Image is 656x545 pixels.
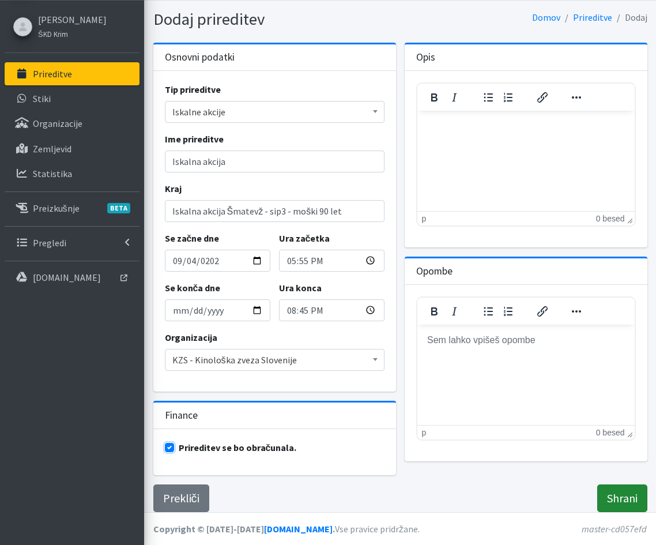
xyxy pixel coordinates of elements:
[153,9,396,29] h1: Dodaj prireditev
[416,51,435,63] h3: Opis
[597,484,647,512] input: Shrani
[416,265,453,277] h3: Opombe
[264,523,333,535] a: [DOMAIN_NAME]
[165,349,384,371] span: KZS - Kinološka zveza Slovenije
[5,266,140,289] a: [DOMAIN_NAME]
[478,303,498,320] button: Označen seznam
[153,484,209,512] a: Prekliči
[165,330,217,344] label: Organizacija
[499,303,518,320] button: Oštevilčen seznam
[5,137,140,160] a: Zemljevid
[444,89,464,106] button: Poševno
[5,197,140,220] a: PreizkušnjeBETA
[172,352,377,368] span: KZS - Kinološka zveza Slovenije
[165,231,220,245] label: Se začne dne
[5,112,140,135] a: Organizacije
[179,441,297,454] label: Prireditev se bo obračunala.
[5,231,140,254] a: Pregledi
[627,213,633,224] div: Press the Up and Down arrow keys to resize the editor.
[165,82,221,96] label: Tip prireditve
[5,87,140,110] a: Stiki
[499,89,518,106] button: Oštevilčen seznam
[165,281,221,295] label: Se konča dne
[279,231,330,245] label: Ura začetka
[424,89,444,106] button: Krepko
[165,182,182,196] label: Kraj
[422,214,427,223] div: p
[532,12,560,23] a: Domov
[33,237,66,249] p: Pregledi
[582,523,647,535] em: master-cd057efd
[144,512,656,545] footer: Vse pravice pridržane.
[612,9,647,26] li: Dodaj
[596,428,625,437] button: 0 besed
[165,200,384,222] input: Kraj
[422,428,427,437] div: p
[533,89,552,106] button: Vstavi/uredi povezavo
[38,13,107,27] a: [PERSON_NAME]
[627,427,633,438] div: Press the Up and Down arrow keys to resize the editor.
[33,272,101,283] p: [DOMAIN_NAME]
[417,111,635,211] iframe: Rich Text Area
[33,202,80,214] p: Preizkušnje
[444,303,464,320] button: Poševno
[567,303,586,320] button: Reveal or hide additional toolbar items
[153,523,335,535] strong: Copyright © [DATE]-[DATE] .
[596,214,625,223] button: 0 besed
[33,168,72,179] p: Statistika
[533,303,552,320] button: Vstavi/uredi povezavo
[172,104,377,120] span: Iskalne akcije
[478,89,498,106] button: Označen seznam
[5,62,140,85] a: Prireditve
[417,325,635,425] iframe: Rich Text Area
[38,29,68,39] small: ŠKD Krim
[567,89,586,106] button: Reveal or hide additional toolbar items
[165,409,198,422] h3: Finance
[165,101,384,123] span: Iskalne akcije
[279,281,322,295] label: Ura konca
[33,118,82,129] p: Organizacije
[424,303,444,320] button: Krepko
[38,27,107,40] a: ŠKD Krim
[165,51,235,63] h3: Osnovni podatki
[33,143,71,155] p: Zemljevid
[107,203,130,213] span: BETA
[33,68,72,80] p: Prireditve
[573,12,612,23] a: Prireditve
[165,132,224,146] label: Ime prireditve
[165,151,384,172] input: Ime prireditve
[5,162,140,185] a: Statistika
[33,93,51,104] p: Stiki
